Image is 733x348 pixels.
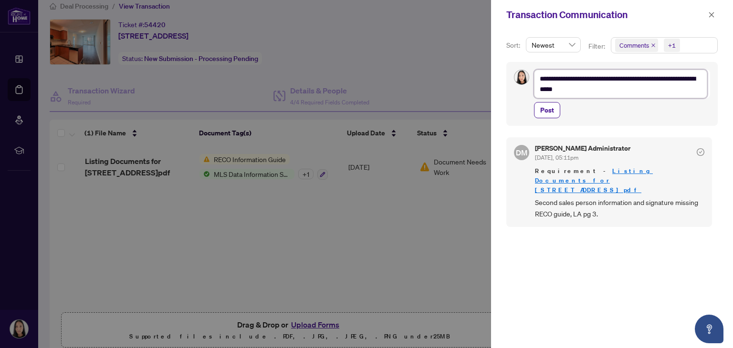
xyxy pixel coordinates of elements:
[532,38,575,52] span: Newest
[619,41,649,50] span: Comments
[697,148,704,156] span: check-circle
[506,8,705,22] div: Transaction Communication
[695,315,723,343] button: Open asap
[651,43,656,48] span: close
[588,41,607,51] p: Filter:
[535,197,704,219] span: Second sales person information and signature missing RECO guide, LA pg 3.
[506,40,522,51] p: Sort:
[535,166,704,195] span: Requirement -
[514,70,529,84] img: Profile Icon
[535,154,578,161] span: [DATE], 05:11pm
[540,102,554,118] span: Post
[516,147,527,158] span: DM
[534,102,560,118] button: Post
[615,39,658,52] span: Comments
[668,41,676,50] div: +1
[708,11,715,18] span: close
[535,145,630,152] h5: [PERSON_NAME] Administrator
[535,167,653,194] a: Listing Documents for [STREET_ADDRESS]pdf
